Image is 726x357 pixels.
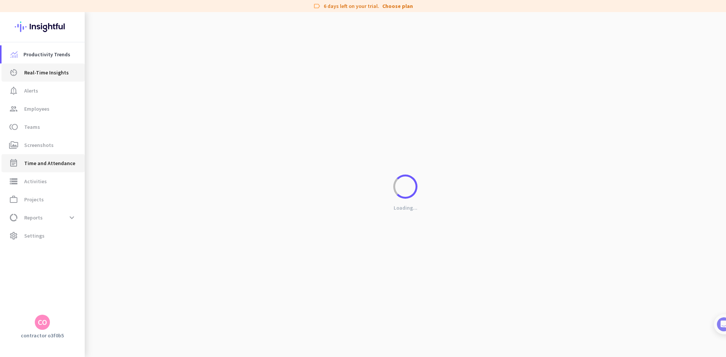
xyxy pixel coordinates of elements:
a: perm_mediaScreenshots [2,136,85,154]
i: perm_media [9,141,18,150]
img: Insightful logo [15,12,70,42]
i: storage [9,177,18,186]
i: label [313,2,321,10]
a: work_outlineProjects [2,190,85,209]
span: Productivity Trends [23,50,70,59]
i: av_timer [9,68,18,77]
button: expand_more [65,211,79,224]
i: event_note [9,159,18,168]
a: av_timerReal-Time Insights [2,63,85,82]
img: menu-item [11,51,17,58]
a: notification_importantAlerts [2,82,85,100]
span: Real-Time Insights [24,68,69,77]
i: data_usage [9,213,18,222]
span: Employees [24,104,50,113]
span: Reports [24,213,43,222]
span: Time and Attendance [24,159,75,168]
a: settingsSettings [2,227,85,245]
a: Choose plan [382,2,413,10]
span: Alerts [24,86,38,95]
span: Screenshots [24,141,54,150]
span: Activities [24,177,47,186]
i: toll [9,122,18,131]
a: storageActivities [2,172,85,190]
div: CO [38,318,47,326]
a: data_usageReportsexpand_more [2,209,85,227]
span: Teams [24,122,40,131]
i: group [9,104,18,113]
a: tollTeams [2,118,85,136]
p: Loading... [394,204,417,211]
a: menu-itemProductivity Trends [2,45,85,63]
a: groupEmployees [2,100,85,118]
span: Settings [24,231,45,240]
i: work_outline [9,195,18,204]
a: event_noteTime and Attendance [2,154,85,172]
i: settings [9,231,18,240]
span: Projects [24,195,44,204]
i: notification_important [9,86,18,95]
